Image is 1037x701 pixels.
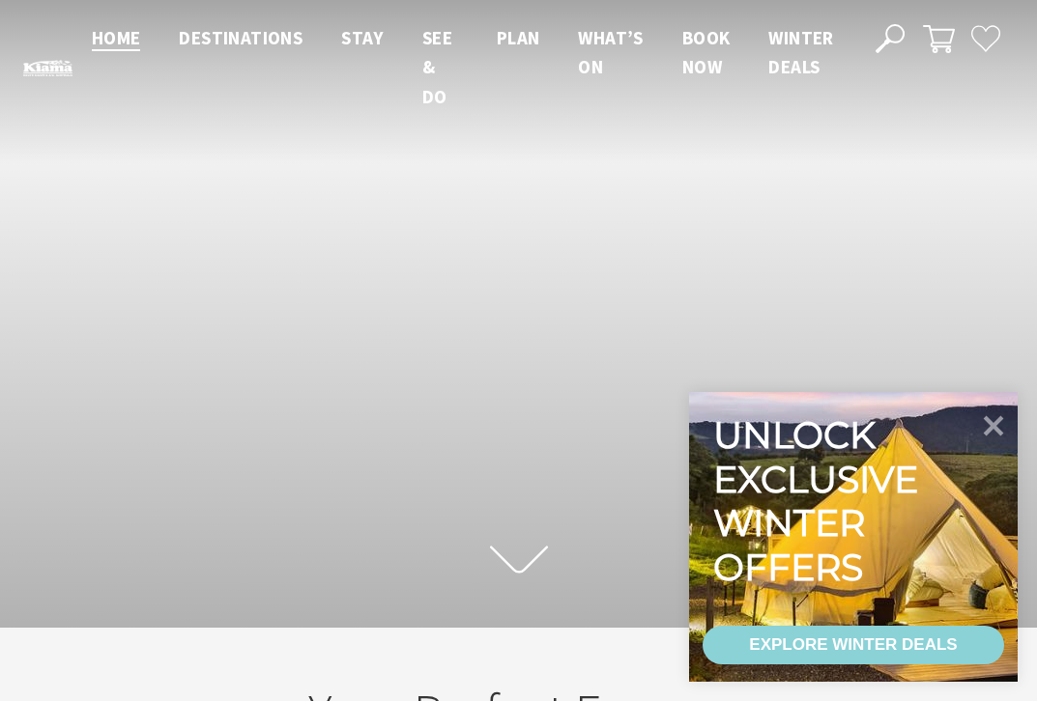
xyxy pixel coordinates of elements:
[713,413,927,589] div: Unlock exclusive winter offers
[23,60,72,76] img: Kiama Logo
[497,26,540,49] span: Plan
[72,23,853,111] nav: Main Menu
[768,26,833,78] span: Winter Deals
[92,26,141,49] span: Home
[749,626,957,664] div: EXPLORE WINTER DEALS
[578,26,643,78] span: What’s On
[682,26,731,78] span: Book now
[179,26,302,49] span: Destinations
[422,26,452,108] span: See & Do
[703,626,1004,664] a: EXPLORE WINTER DEALS
[341,26,384,49] span: Stay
